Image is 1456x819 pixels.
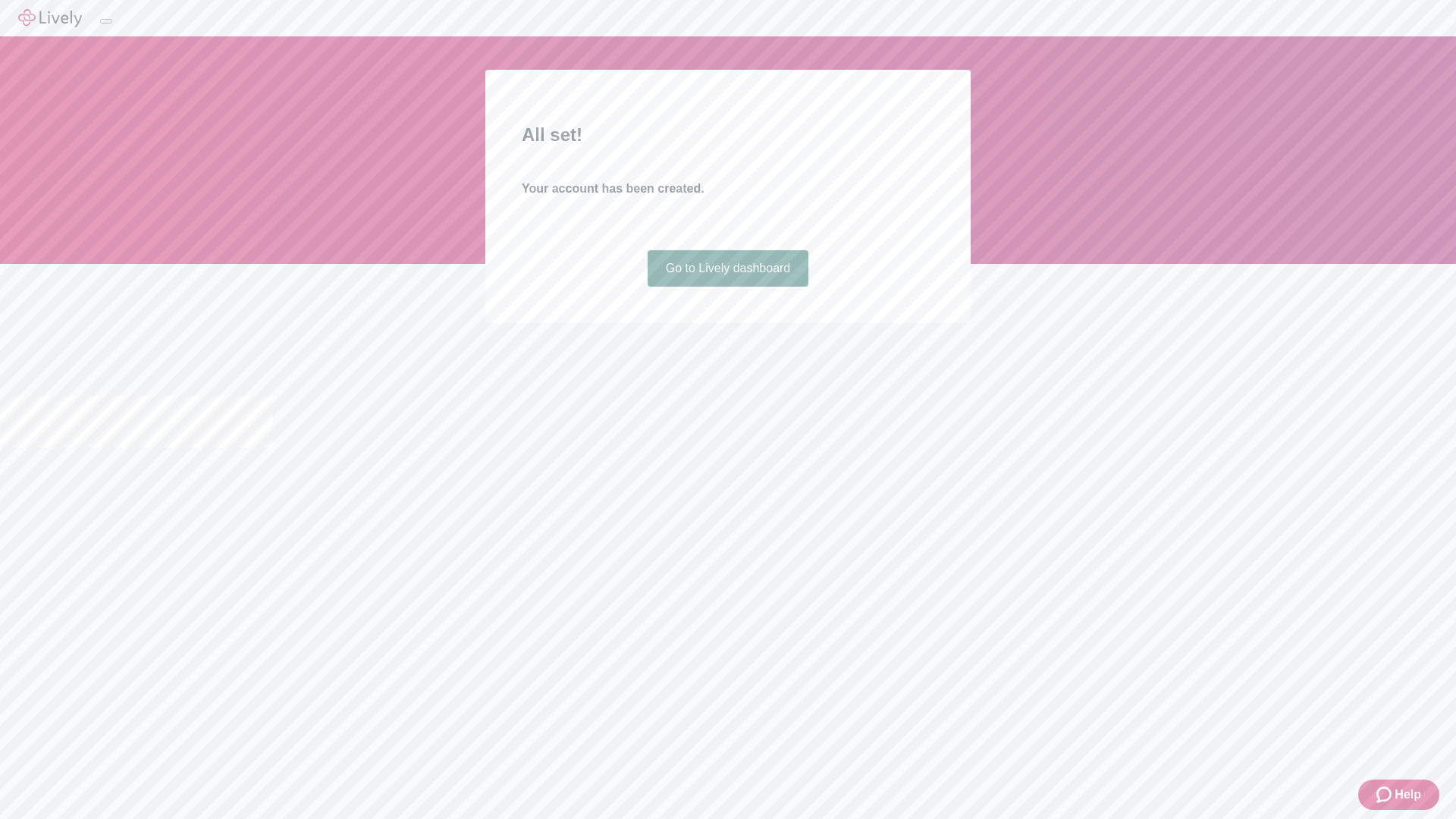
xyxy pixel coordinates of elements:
[1358,780,1439,810] button: Zendesk support iconHelp
[18,9,82,27] img: Lively
[100,19,112,24] button: Log out
[522,121,934,149] h2: All set!
[648,250,809,287] a: Go to Lively dashboard
[522,180,934,198] h4: Your account has been created.
[1376,786,1395,804] svg: Zendesk support icon
[1395,786,1421,804] span: Help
